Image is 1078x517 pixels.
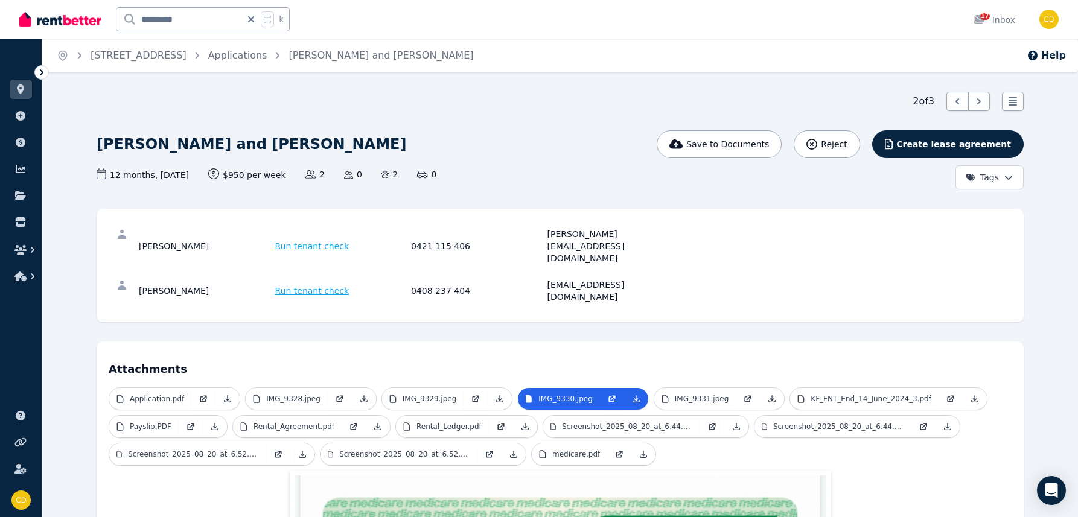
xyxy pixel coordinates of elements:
[963,388,987,410] a: Download Attachment
[631,443,655,465] a: Download Attachment
[97,135,406,154] h1: [PERSON_NAME] and [PERSON_NAME]
[654,388,736,410] a: IMG_9331.jpeg
[939,388,963,410] a: Open in new Tab
[562,422,693,431] p: Screenshot_2025_08_20_at_6.44.13 PM.png
[477,443,502,465] a: Open in new Tab
[339,449,470,459] p: Screenshot_2025_08_20_at_6.52.38 PM.png
[657,130,782,158] button: Save to Documents
[488,388,512,410] a: Download Attachment
[607,443,631,465] a: Open in new Tab
[208,49,267,61] a: Applications
[543,416,700,437] a: Screenshot_2025_08_20_at_6.44.13 PM.png
[366,416,390,437] a: Download Attachment
[342,416,366,437] a: Open in new Tab
[254,422,334,431] p: Rental_Agreement.pdf
[464,388,488,410] a: Open in new Tab
[42,39,488,72] nav: Breadcrumb
[109,443,266,465] a: Screenshot_2025_08_20_at_6.52.24 PM.png
[794,130,860,158] button: Reject
[754,416,911,437] a: Screenshot_2025_08_20_at_6.44.21 PM.png
[215,388,240,410] a: Download Attachment
[321,443,477,465] a: Screenshot_2025_08_20_at_6.52.38 PM.png
[532,443,607,465] a: medicare.pdf
[246,388,328,410] a: IMG_9328.jpeg
[109,388,191,410] a: Application.pdf
[980,13,990,20] span: 17
[724,416,748,437] a: Download Attachment
[290,443,314,465] a: Download Attachment
[675,394,729,404] p: IMG_9331.jpeg
[518,388,600,410] a: IMG_9330.jpeg
[139,228,272,264] div: [PERSON_NAME]
[203,416,227,437] a: Download Attachment
[266,394,321,404] p: IMG_9328.jpeg
[289,49,473,61] a: [PERSON_NAME] and [PERSON_NAME]
[600,388,624,410] a: Open in new Tab
[911,416,936,437] a: Open in new Tab
[489,416,513,437] a: Open in new Tab
[966,171,999,183] span: Tags
[896,138,1011,150] span: Create lease agreement
[760,388,784,410] a: Download Attachment
[305,168,325,180] span: 2
[411,279,544,303] div: 0408 237 404
[513,416,537,437] a: Download Attachment
[97,168,189,181] span: 12 months , [DATE]
[275,240,349,252] span: Run tenant check
[872,130,1024,158] button: Create lease agreement
[109,354,1012,378] h4: Attachments
[773,422,904,431] p: Screenshot_2025_08_20_at_6.44.21 PM.png
[686,138,769,150] span: Save to Documents
[382,388,464,410] a: IMG_9329.jpeg
[11,490,31,510] img: Chris Dimitropoulos
[1027,48,1066,63] button: Help
[624,388,648,410] a: Download Attachment
[821,138,847,150] span: Reject
[130,422,171,431] p: Payslip.PDF
[417,168,436,180] span: 0
[91,49,187,61] a: [STREET_ADDRESS]
[736,388,760,410] a: Open in new Tab
[279,14,283,24] span: k
[416,422,482,431] p: Rental_Ledger.pdf
[538,394,593,404] p: IMG_9330.jpeg
[128,449,259,459] p: Screenshot_2025_08_20_at_6.52.24 PM.png
[266,443,290,465] a: Open in new Tab
[352,388,376,410] a: Download Attachment
[208,168,286,181] span: $950 per week
[19,10,101,28] img: RentBetter
[552,449,600,459] p: medicare.pdf
[328,388,352,410] a: Open in new Tab
[109,416,179,437] a: Payslip.PDF
[811,394,931,404] p: KF_FNT_End_14_June_2024_3.pdf
[1039,10,1059,29] img: Chris Dimitropoulos
[403,394,457,404] p: IMG_9329.jpeg
[344,168,362,180] span: 0
[955,165,1024,189] button: Tags
[191,388,215,410] a: Open in new Tab
[547,228,680,264] div: [PERSON_NAME][EMAIL_ADDRESS][DOMAIN_NAME]
[913,94,934,109] span: 2 of 3
[381,168,398,180] span: 2
[790,388,939,410] a: KF_FNT_End_14_June_2024_3.pdf
[547,279,680,303] div: [EMAIL_ADDRESS][DOMAIN_NAME]
[700,416,724,437] a: Open in new Tab
[130,394,184,404] p: Application.pdf
[139,279,272,303] div: [PERSON_NAME]
[936,416,960,437] a: Download Attachment
[1037,476,1066,505] div: Open Intercom Messenger
[973,14,1015,26] div: Inbox
[396,416,489,437] a: Rental_Ledger.pdf
[179,416,203,437] a: Open in new Tab
[233,416,342,437] a: Rental_Agreement.pdf
[502,443,526,465] a: Download Attachment
[411,228,544,264] div: 0421 115 406
[275,285,349,297] span: Run tenant check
